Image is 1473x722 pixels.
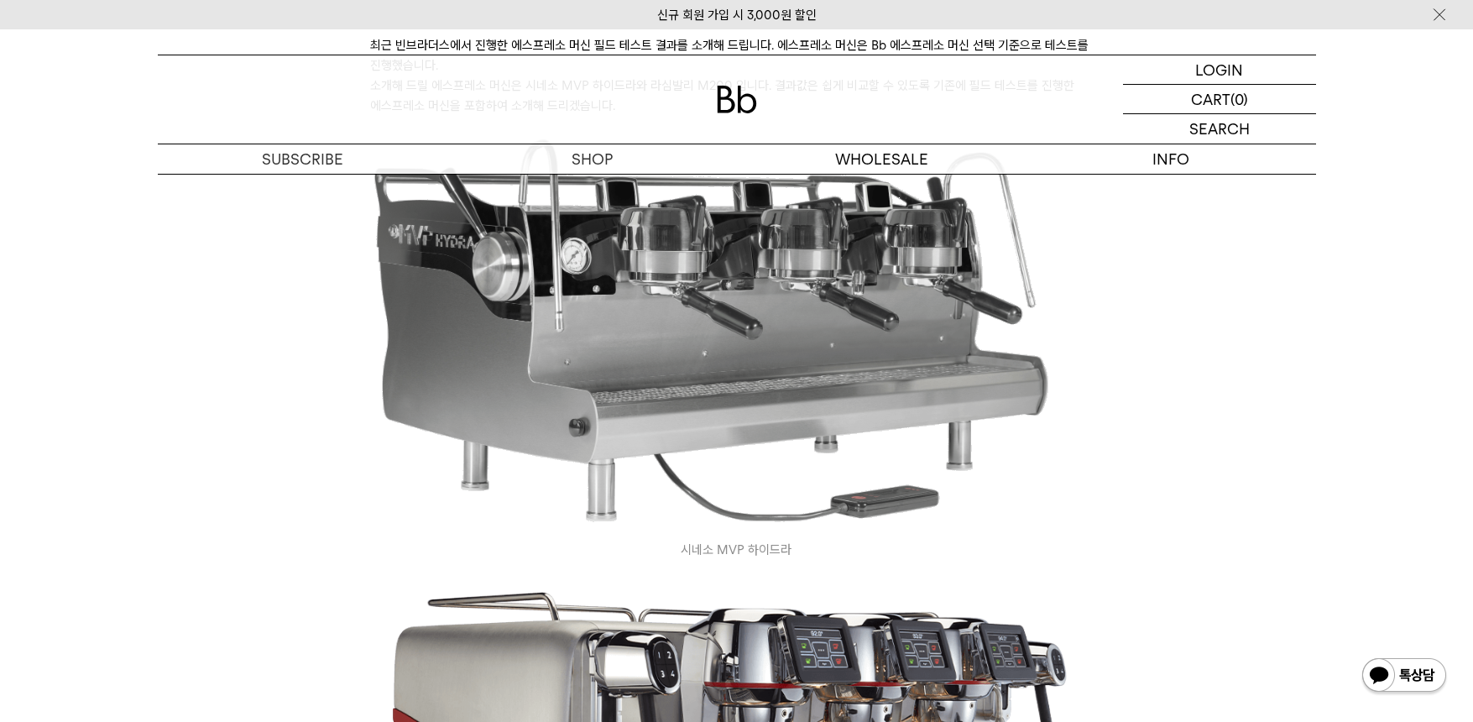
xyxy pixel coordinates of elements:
i: 시네소 MVP 하이드라 [370,540,1103,560]
img: 카카오톡 채널 1:1 채팅 버튼 [1361,657,1448,697]
p: LOGIN [1195,55,1243,84]
p: SEARCH [1189,114,1250,144]
a: SUBSCRIBE [158,144,447,174]
a: SHOP [447,144,737,174]
a: CART (0) [1123,85,1316,114]
p: WHOLESALE [737,144,1026,174]
img: e7e17643bd5e750c8b94d5ffe6c542c9_164128.png [370,136,1054,531]
a: 신규 회원 가입 시 3,000원 할인 [657,8,817,23]
a: LOGIN [1123,55,1316,85]
p: (0) [1230,85,1248,113]
p: INFO [1026,144,1316,174]
p: CART [1191,85,1230,113]
img: 로고 [717,86,757,113]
